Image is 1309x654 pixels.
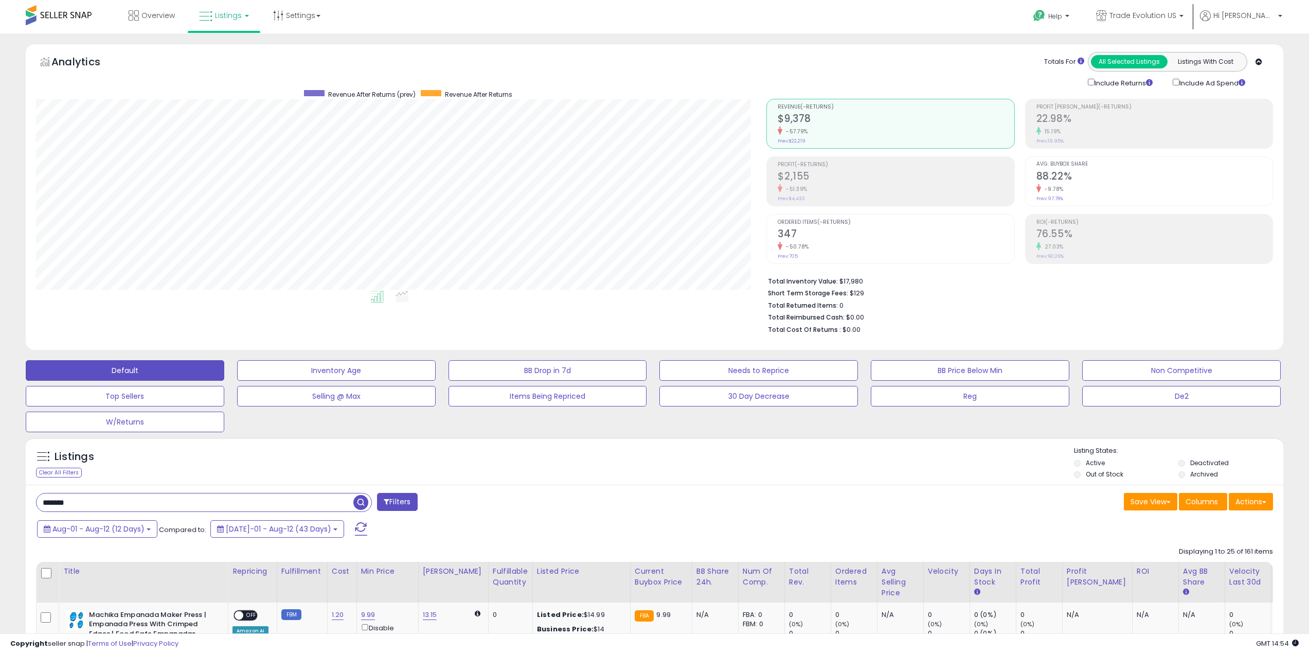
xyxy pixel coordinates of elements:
div: Amazon AI [232,626,268,635]
div: N/A [1067,610,1124,620]
div: N/A [1183,610,1217,620]
div: Include Ad Spend [1165,77,1262,89]
div: BB Share 24h. [696,566,734,588]
h2: 22.98% [1036,113,1272,127]
span: ROI [1036,219,1272,225]
div: Avg Selling Price [882,566,919,598]
div: 0 [493,610,525,620]
div: 0 [928,610,970,620]
span: Hi [PERSON_NAME] [1213,10,1275,21]
div: Ordered Items [835,566,873,588]
a: 9.99 [361,610,375,620]
div: Num of Comp. [743,566,780,588]
h5: Listings [55,450,94,464]
small: FBM [281,609,301,620]
small: Prev: $22,219 [778,138,805,144]
small: -51.39% [782,185,808,193]
div: Listed Price [537,566,626,577]
img: 414N4cDFdzL._SL40_.jpg [66,610,86,631]
button: 30 Day Decrease [659,386,858,406]
button: Selling @ Max [237,386,436,406]
span: 9.99 [656,610,671,620]
div: Clear All Filters [36,468,82,478]
div: FBM: 0 [743,620,777,629]
div: 0 [928,629,970,638]
div: Totals For [1044,57,1084,67]
span: Profit [778,162,1014,167]
button: Top Sellers [26,386,224,406]
div: Total Rev. [789,566,827,588]
div: 0 [1020,629,1062,638]
small: Avg BB Share. [1183,588,1189,597]
strong: Copyright [10,639,48,648]
small: (0%) [928,620,942,628]
small: Prev: 60.26% [1036,253,1064,259]
div: [PERSON_NAME] [423,566,484,577]
span: Revenue [778,104,1014,110]
span: Ordered Items [778,219,1014,225]
div: Total Profit [1020,566,1058,588]
h5: Analytics [51,55,120,72]
small: (0%) [835,620,850,628]
h2: 76.55% [1036,228,1272,242]
div: 0 [1229,610,1271,620]
button: Inventory Age [237,360,436,381]
span: Revenue After Returns [445,90,512,99]
b: Listed Price: [537,610,584,620]
button: Listings With Cost [1167,55,1244,68]
div: seller snap | | [10,639,178,649]
h2: 347 [778,228,1014,242]
b: Total Reimbursed Cash: [768,313,845,322]
div: $14 [537,625,622,634]
div: N/A [696,610,730,620]
div: Current Buybox Price [635,566,688,588]
div: N/A [882,610,916,620]
div: Fulfillment [281,566,323,577]
span: OFF [243,611,260,620]
b: (-Returns) [800,104,834,110]
span: Columns [1186,497,1218,507]
div: Velocity Last 30d [1229,566,1267,588]
div: 0 [835,610,877,620]
a: 13.15 [423,610,437,620]
button: Save View [1124,493,1177,510]
p: Listing States: [1074,446,1283,456]
small: -9.78% [1041,185,1064,193]
b: (-Returns) [795,162,828,167]
button: BB Drop in 7d [449,360,647,381]
h2: 88.22% [1036,170,1272,184]
small: Days In Stock. [974,588,980,597]
div: Title [63,566,224,577]
span: Trade Evolution US [1109,10,1176,21]
small: Prev: 705 [778,253,798,259]
button: De2 [1082,386,1281,406]
label: Active [1086,458,1105,467]
li: $17,980 [768,274,1265,287]
span: [DATE]-01 - Aug-12 (43 Days) [226,524,331,534]
h2: $2,155 [778,170,1014,184]
b: (-Returns) [1045,219,1079,225]
a: Privacy Policy [133,639,178,648]
label: Out of Stock [1086,470,1123,479]
label: Deactivated [1190,458,1229,467]
small: 27.03% [1041,243,1064,251]
button: Columns [1179,493,1227,510]
span: $129 [850,288,864,298]
small: (0%) [974,620,989,628]
div: 0 [1229,629,1271,638]
small: (0%) [789,620,803,628]
button: BB Price Below Min [871,360,1069,381]
small: -57.79% [782,128,808,135]
div: $14.99 [537,610,622,620]
a: Terms of Use [88,639,132,648]
b: Total Returned Items: [768,301,838,310]
b: Short Term Storage Fees: [768,289,848,297]
button: Reg [871,386,1069,406]
i: Get Help [1033,9,1046,22]
small: (0%) [1020,620,1035,628]
div: ROI [1137,566,1174,577]
div: Min Price [361,566,414,577]
div: Avg BB Share [1183,566,1221,588]
small: 15.19% [1041,128,1061,135]
button: Filters [377,493,417,511]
